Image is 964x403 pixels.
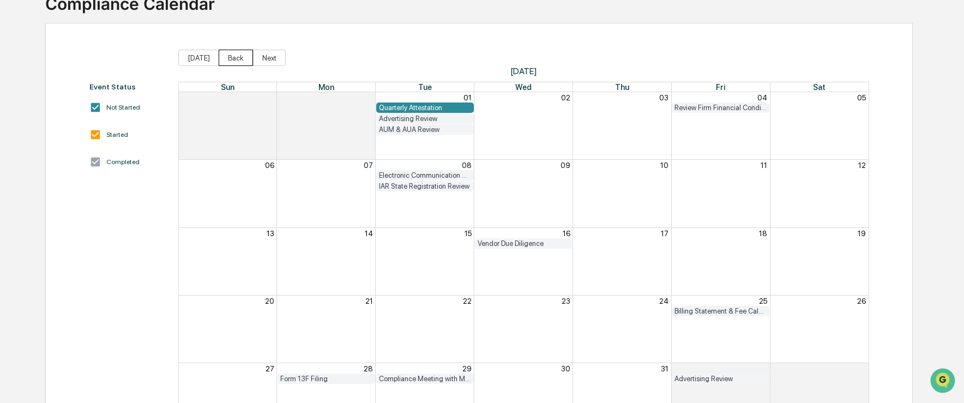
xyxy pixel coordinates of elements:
button: 05 [857,93,866,102]
button: 20 [265,297,274,305]
span: Pylon [109,185,132,193]
button: 28 [364,364,373,373]
button: 09 [561,161,570,170]
a: 🖐️Preclearance [7,133,75,153]
button: 30 [561,364,570,373]
button: 07 [364,161,373,170]
span: Wed [515,82,532,92]
div: Quarterly Attestation [379,104,471,112]
div: Compliance Meeting with Management [379,375,471,383]
a: Powered byPylon [77,184,132,193]
button: 23 [562,297,570,305]
p: How can we help? [11,23,198,40]
button: Back [219,50,253,66]
div: Completed [106,158,140,166]
span: [DATE] [178,66,869,76]
button: 02 [857,364,866,373]
span: Fri [716,82,725,92]
button: Next [253,50,286,66]
div: Review Firm Financial Condition [674,104,767,112]
button: 29 [462,364,472,373]
span: Data Lookup [22,158,69,169]
div: Advertising Review [379,115,471,123]
button: 30 [364,93,373,102]
div: IAR State Registration Review [379,182,471,190]
div: Vendor Due Diligence [478,239,570,248]
button: 31 [661,364,668,373]
button: Start new chat [185,87,198,100]
button: 06 [265,161,274,170]
button: 21 [365,297,373,305]
button: 13 [267,229,274,238]
button: 11 [761,161,767,170]
input: Clear [28,50,180,61]
div: AUM & AUA Review [379,125,471,134]
button: 10 [660,161,668,170]
span: Mon [318,82,334,92]
a: 🔎Data Lookup [7,154,73,173]
button: 27 [266,364,274,373]
span: Preclearance [22,137,70,148]
div: Electronic Communication Review [379,171,471,179]
button: 22 [463,297,472,305]
div: Started [106,131,128,139]
button: 08 [462,161,472,170]
button: 29 [265,93,274,102]
button: 02 [561,93,570,102]
span: Thu [615,82,629,92]
button: 12 [858,161,866,170]
span: Sat [813,82,826,92]
button: 19 [858,229,866,238]
button: 24 [659,297,668,305]
span: Sun [221,82,234,92]
div: Not Started [106,104,140,111]
a: 🗄️Attestations [75,133,140,153]
button: 25 [759,297,767,305]
div: 🗄️ [79,139,88,147]
div: Billing Statement & Fee Calculations Report Review [674,307,767,315]
button: 03 [659,93,668,102]
iframe: Open customer support [929,367,959,396]
button: 15 [465,229,472,238]
div: We're available if you need us! [37,94,138,103]
div: Form 13F Filing [280,375,372,383]
img: 1746055101610-c473b297-6a78-478c-a979-82029cc54cd1 [11,83,31,103]
button: [DATE] [178,50,219,66]
button: 18 [759,229,767,238]
button: 16 [563,229,570,238]
button: 17 [661,229,668,238]
button: 14 [365,229,373,238]
span: Attestations [90,137,135,148]
button: 01 [759,364,767,373]
button: 04 [757,93,767,102]
div: Advertising Review [674,375,767,383]
span: Tue [418,82,432,92]
div: 🖐️ [11,139,20,147]
button: 01 [463,93,472,102]
div: 🔎 [11,159,20,168]
button: 26 [857,297,866,305]
div: Start new chat [37,83,179,94]
div: Event Status [89,82,167,91]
